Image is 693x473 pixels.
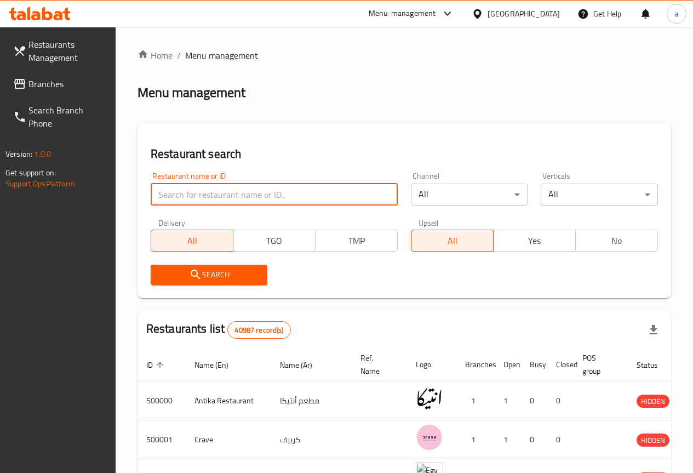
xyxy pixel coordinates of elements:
span: Restaurants Management [28,38,107,64]
td: 500001 [138,420,186,459]
span: Get support on: [5,166,56,180]
button: TMP [315,230,398,252]
span: HIDDEN [637,395,669,408]
th: Busy [521,348,547,381]
input: Search for restaurant name or ID.. [151,184,398,206]
span: Ref. Name [360,351,394,378]
span: All [416,233,489,249]
span: POS group [582,351,615,378]
span: Yes [498,233,571,249]
td: 1 [456,381,495,420]
div: [GEOGRAPHIC_DATA] [488,8,560,20]
span: ID [146,358,167,372]
span: 40987 record(s) [228,325,290,335]
span: No [580,233,654,249]
img: Antika Restaurant [416,385,443,412]
td: 1 [495,420,521,459]
img: Crave [416,424,443,451]
div: All [541,184,658,206]
span: Version: [5,147,32,161]
div: Export file [640,317,667,343]
td: 0 [521,381,547,420]
span: Name (Ar) [280,358,327,372]
button: Search [151,265,268,285]
span: HIDDEN [637,434,669,447]
td: Crave [186,420,271,459]
div: All [411,184,528,206]
button: All [151,230,233,252]
span: TGO [238,233,311,249]
span: Status [637,358,672,372]
span: Search Branch Phone [28,104,107,130]
button: All [411,230,494,252]
div: HIDDEN [637,434,669,447]
td: كرييف [271,420,352,459]
span: Branches [28,77,107,90]
h2: Restaurant search [151,146,658,162]
td: 0 [547,381,574,420]
a: Home [138,49,173,62]
h2: Menu management [138,84,245,101]
td: Antika Restaurant [186,381,271,420]
label: Delivery [158,219,186,226]
nav: breadcrumb [138,49,671,62]
div: Total records count [227,321,290,339]
button: No [575,230,658,252]
th: Logo [407,348,456,381]
span: Menu management [185,49,258,62]
th: Branches [456,348,495,381]
li: / [177,49,181,62]
label: Upsell [419,219,439,226]
td: 1 [495,381,521,420]
span: 1.0.0 [34,147,51,161]
h2: Restaurants list [146,321,291,339]
a: Search Branch Phone [4,97,116,136]
span: a [674,8,678,20]
th: Open [495,348,521,381]
a: Restaurants Management [4,31,116,71]
th: Closed [547,348,574,381]
button: TGO [233,230,316,252]
button: Yes [493,230,576,252]
td: 1 [456,420,495,459]
td: مطعم أنتيكا [271,381,352,420]
td: 0 [521,420,547,459]
td: 0 [547,420,574,459]
span: TMP [320,233,393,249]
a: Branches [4,71,116,97]
span: All [156,233,229,249]
td: 500000 [138,381,186,420]
a: Support.OpsPlatform [5,176,75,191]
span: Name (En) [194,358,243,372]
span: Search [159,268,259,282]
div: Menu-management [369,7,436,20]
